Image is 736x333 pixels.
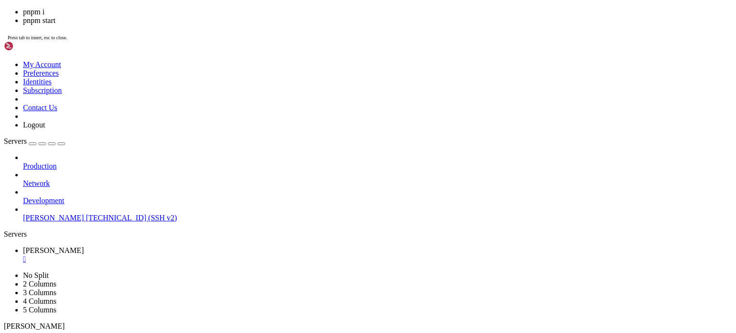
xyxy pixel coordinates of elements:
span: + [149,30,153,38]
x-row: @fastify/static [4,81,610,90]
span: [PERSON_NAME] [4,322,65,330]
span: + [437,30,441,38]
span: 1.0.2-dev [103,108,138,115]
span: + [226,30,230,38]
span: + [234,30,238,38]
span: + [27,30,31,38]
img: Shellngn [4,41,59,51]
span: [PERSON_NAME] [23,214,84,222]
span: + [556,30,560,38]
span: + [184,30,188,38]
span: + [188,30,192,38]
span: + [487,30,491,38]
span: + [84,30,88,38]
span: + [4,82,8,90]
span: + [215,30,218,38]
a: Subscription [23,86,62,94]
span: + [11,30,15,38]
span: + [307,30,310,38]
span: 197 [207,39,218,46]
span: + [563,30,567,38]
span: + [54,30,57,38]
span: + [418,30,422,38]
a: Development [23,196,732,205]
div: Servers [4,230,732,239]
span: + [157,30,161,38]
span: + [199,30,203,38]
li: [PERSON_NAME] [TECHNICAL_ID] (SSH v2) [23,205,732,222]
x-row: @mercuryworkshop/wisp-js [4,116,610,125]
div: (35, 22) [145,194,149,202]
span: + [245,30,249,38]
span: + [333,30,337,38]
li: Development [23,188,732,205]
span: + [349,30,353,38]
span: + [521,30,525,38]
span: Press tab to insert, esc to close. [8,35,67,40]
a: Preferences [23,69,59,77]
span: + [517,30,521,38]
span: + [138,30,142,38]
x-row: Lockfile is up to date, resolution step is skipped [4,12,610,21]
li: Production [23,153,732,171]
x-row: prettier [4,168,610,176]
span: + [483,30,487,38]
span: + [498,30,502,38]
span: + [368,30,372,38]
span: + [130,30,134,38]
span: + [268,30,272,38]
span: + [314,30,318,38]
a: 3 Columns [23,288,57,297]
span: + [475,30,479,38]
div:  [23,255,732,264]
span: + [291,30,295,38]
span: + [544,30,548,38]
span: + [249,30,253,38]
x-row: ws [4,133,610,142]
x-row: Done in 1.4s [4,185,610,194]
span: Network [23,179,50,187]
span: + [31,30,34,38]
x-row: root@vmi2774997:~/Scramjet-App# pnp [4,194,610,202]
span: + [107,30,111,38]
span: + [326,30,330,38]
span: + [69,30,73,38]
span: + [280,30,284,38]
span: + [80,30,84,38]
span: + [414,30,418,38]
span: + [195,30,199,38]
span: + [4,160,8,167]
span: + [4,134,8,141]
span: + [4,91,8,98]
a: No Split [23,271,49,279]
span: + [23,30,27,38]
span: + [123,30,126,38]
span: + [169,30,172,38]
span: + [341,30,345,38]
span: + [540,30,544,38]
x-row: bufferutil: Running install script, done in 53ms [4,47,610,56]
span: + [96,30,100,38]
span: 8.2.0 [65,82,84,90]
span: + [238,30,241,38]
span: + [38,30,42,38]
span: + [34,30,38,38]
span: + [387,30,391,38]
span: + [19,30,23,38]
span: [TECHNICAL_ID] (SSH v2) [86,214,177,222]
span: + [330,30,333,38]
span: + [525,30,529,38]
a: 4 Columns [23,297,57,305]
x-row: @mercuryworkshop/bare-mux [4,90,610,99]
span: + [529,30,533,38]
a: Logout [23,121,45,129]
span: + [146,30,149,38]
span: + [506,30,510,38]
span: + [272,30,276,38]
span: 3.3.3 [38,168,57,176]
span: node_modules/.pnpm/utf-8-validate@6.0.4/node_modules/ [4,56,207,64]
span: + [464,30,468,38]
span: + [303,30,307,38]
span: + [514,30,517,38]
span: + [4,108,8,115]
